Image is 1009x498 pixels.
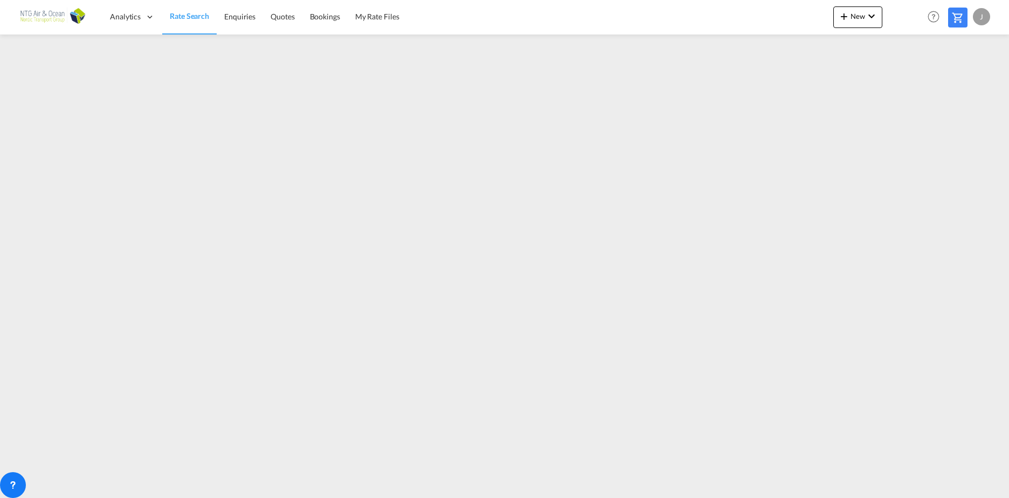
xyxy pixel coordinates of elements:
[838,12,878,20] span: New
[110,11,141,22] span: Analytics
[833,6,882,28] button: icon-plus 400-fgNewicon-chevron-down
[973,8,990,25] div: J
[170,11,209,20] span: Rate Search
[838,10,851,23] md-icon: icon-plus 400-fg
[355,12,399,21] span: My Rate Files
[924,8,948,27] div: Help
[865,10,878,23] md-icon: icon-chevron-down
[924,8,943,26] span: Help
[16,5,89,29] img: e656f910b01211ecad38b5b032e214e6.png
[271,12,294,21] span: Quotes
[224,12,255,21] span: Enquiries
[310,12,340,21] span: Bookings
